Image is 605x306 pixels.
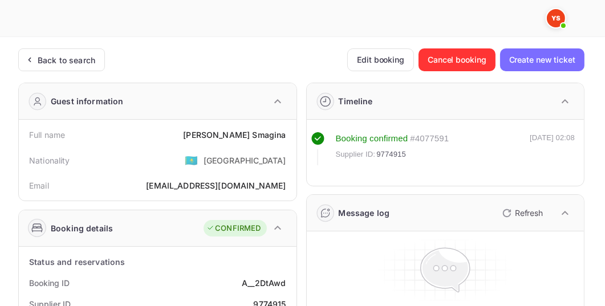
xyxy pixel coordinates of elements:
div: Back to search [38,54,95,66]
div: [EMAIL_ADDRESS][DOMAIN_NAME] [146,179,286,191]
div: [PERSON_NAME] Smagina [183,129,286,141]
button: Edit booking [347,48,414,71]
div: Booking confirmed [336,132,408,145]
div: Email [29,179,49,191]
div: Booking details [51,222,113,234]
div: Nationality [29,154,70,166]
div: CONFIRMED [206,223,261,234]
img: Yandex Support [547,9,565,27]
span: Supplier ID: [336,149,376,160]
div: A__2DtAwd [242,277,286,289]
div: [GEOGRAPHIC_DATA] [204,154,286,166]
span: 9774915 [376,149,406,160]
div: Full name [29,129,65,141]
div: [DATE] 02:08 [530,132,575,165]
div: Timeline [339,95,373,107]
button: Cancel booking [419,48,496,71]
button: Refresh [496,204,547,222]
div: Guest information [51,95,124,107]
div: Status and reservations [29,256,125,268]
button: Create new ticket [500,48,584,71]
p: Refresh [515,207,543,219]
div: Message log [339,207,390,219]
div: Booking ID [29,277,70,289]
div: # 4077591 [410,132,449,145]
span: United States [185,150,198,170]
